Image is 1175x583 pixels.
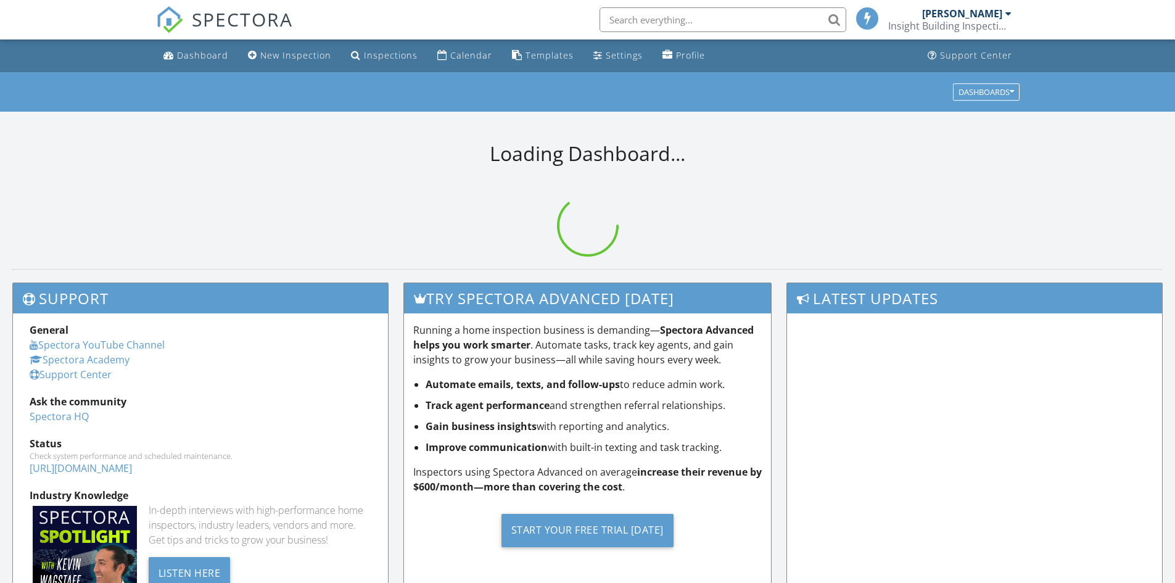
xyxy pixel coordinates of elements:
[426,399,550,412] strong: Track agent performance
[30,451,371,461] div: Check system performance and scheduled maintenance.
[156,6,183,33] img: The Best Home Inspection Software - Spectora
[507,44,579,67] a: Templates
[501,514,674,547] div: Start Your Free Trial [DATE]
[432,44,497,67] a: Calendar
[346,44,423,67] a: Inspections
[404,283,772,313] h3: Try spectora advanced [DATE]
[923,44,1017,67] a: Support Center
[260,49,331,61] div: New Inspection
[156,17,293,43] a: SPECTORA
[13,283,388,313] h3: Support
[30,488,371,503] div: Industry Knowledge
[450,49,492,61] div: Calendar
[940,49,1012,61] div: Support Center
[787,283,1162,313] h3: Latest Updates
[426,440,548,454] strong: Improve communication
[426,419,762,434] li: with reporting and analytics.
[413,465,762,494] p: Inspectors using Spectora Advanced on average .
[413,465,762,494] strong: increase their revenue by $600/month—more than covering the cost
[30,410,89,423] a: Spectora HQ
[243,44,336,67] a: New Inspection
[177,49,228,61] div: Dashboard
[426,377,762,392] li: to reduce admin work.
[413,323,754,352] strong: Spectora Advanced helps you work smarter
[426,440,762,455] li: with built-in texting and task tracking.
[413,504,762,556] a: Start Your Free Trial [DATE]
[888,20,1012,32] div: Insight Building Inspections
[413,323,762,367] p: Running a home inspection business is demanding— . Automate tasks, track key agents, and gain ins...
[426,378,620,391] strong: Automate emails, texts, and follow-ups
[149,566,231,579] a: Listen Here
[676,49,705,61] div: Profile
[600,7,846,32] input: Search everything...
[959,88,1014,96] div: Dashboards
[30,436,371,451] div: Status
[30,323,68,337] strong: General
[658,44,710,67] a: Company Profile
[149,503,371,547] div: In-depth interviews with high-performance home inspectors, industry leaders, vendors and more. Ge...
[30,338,165,352] a: Spectora YouTube Channel
[426,398,762,413] li: and strengthen referral relationships.
[526,49,574,61] div: Templates
[30,461,132,475] a: [URL][DOMAIN_NAME]
[30,353,130,366] a: Spectora Academy
[606,49,643,61] div: Settings
[30,368,112,381] a: Support Center
[159,44,233,67] a: Dashboard
[426,420,537,433] strong: Gain business insights
[588,44,648,67] a: Settings
[192,6,293,32] span: SPECTORA
[30,394,371,409] div: Ask the community
[953,83,1020,101] button: Dashboards
[922,7,1002,20] div: [PERSON_NAME]
[364,49,418,61] div: Inspections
